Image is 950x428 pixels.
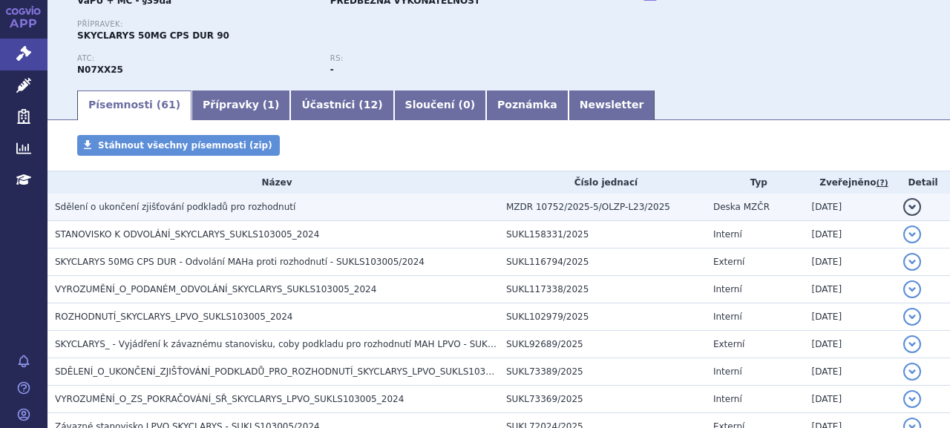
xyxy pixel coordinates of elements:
span: 61 [161,99,175,111]
span: Stáhnout všechny písemnosti (zip) [98,140,272,151]
span: Interní [713,366,742,377]
a: Účastníci (12) [290,90,393,120]
button: detail [903,308,921,326]
p: RS: [330,54,569,63]
span: VYROZUMĚNÍ_O_ZS_POKRAČOVÁNÍ_SŘ_SKYCLARYS_LPVO_SUKLS103005_2024 [55,394,404,404]
span: SKYCLARYS 50MG CPS DUR 90 [77,30,229,41]
button: detail [903,198,921,216]
td: [DATE] [805,276,897,303]
span: SKYCLARYS 50MG CPS DUR - Odvolání MAHa proti rozhodnutí - SUKLS103005/2024 [55,257,425,267]
p: Přípravek: [77,20,583,29]
td: SUKL158331/2025 [499,221,706,248]
td: SUKL102979/2025 [499,303,706,331]
span: Interní [713,394,742,404]
button: detail [903,253,921,271]
td: [DATE] [805,248,897,276]
span: Interní [713,312,742,322]
td: SUKL116794/2025 [499,248,706,276]
td: [DATE] [805,303,897,331]
a: Písemnosti (61) [77,90,191,120]
td: SUKL92689/2025 [499,331,706,358]
td: SUKL117338/2025 [499,276,706,303]
span: Interní [713,284,742,294]
span: Externí [713,339,744,349]
td: [DATE] [805,221,897,248]
span: SKYCLARYS_ - Vyjádření k závaznému stanovisku, coby podkladu pro rozhodnutí MAH LPVO - SUKLS10300... [55,339,558,349]
button: detail [903,335,921,353]
span: 12 [364,99,378,111]
th: Detail [896,171,950,194]
strong: OMAVELOXOLON [77,65,123,75]
p: ATC: [77,54,315,63]
td: [DATE] [805,386,897,413]
span: 0 [463,99,471,111]
th: Číslo jednací [499,171,706,194]
strong: - [330,65,334,75]
a: Poznámka [486,90,569,120]
span: Externí [713,257,744,267]
button: detail [903,390,921,408]
button: detail [903,280,921,298]
button: detail [903,363,921,381]
span: 1 [267,99,275,111]
button: detail [903,225,921,243]
a: Stáhnout všechny písemnosti (zip) [77,135,280,156]
span: STANOVISKO K ODVOLÁNÍ_SKYCLARYS_SUKLS103005_2024 [55,229,319,240]
span: Interní [713,229,742,240]
a: Sloučení (0) [394,90,486,120]
td: SUKL73389/2025 [499,358,706,386]
span: Sdělení o ukončení zjišťování podkladů pro rozhodnutí [55,202,295,212]
td: [DATE] [805,194,897,221]
td: [DATE] [805,331,897,358]
td: [DATE] [805,358,897,386]
th: Typ [706,171,805,194]
a: Přípravky (1) [191,90,290,120]
td: SUKL73369/2025 [499,386,706,413]
span: SDĚLENÍ_O_UKONČENÍ_ZJIŠŤOVÁNÍ_PODKLADŮ_PRO_ROZHODNUTÍ_SKYCLARYS_LPVO_SUKLS103005_2024 [55,366,530,377]
a: Newsletter [569,90,655,120]
th: Zveřejněno [805,171,897,194]
span: Deska MZČR [713,202,770,212]
abbr: (?) [877,178,888,188]
span: VYROZUMĚNÍ_O_PODANÉM_ODVOLÁNÍ_SKYCLARYS_SUKLS103005_2024 [55,284,376,294]
th: Název [47,171,499,194]
td: MZDR 10752/2025-5/OLZP-L23/2025 [499,194,706,221]
span: ROZHODNUTÍ_SKYCLARYS_LPVO_SUKLS103005_2024 [55,312,292,322]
